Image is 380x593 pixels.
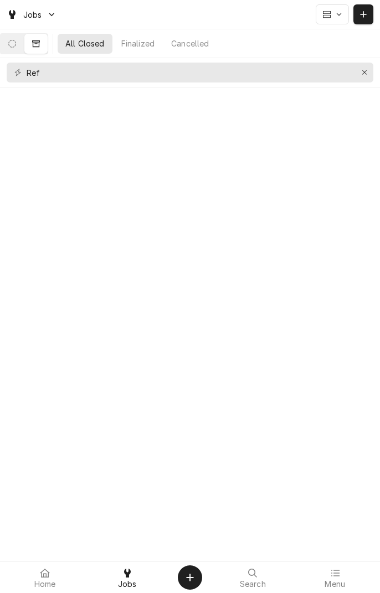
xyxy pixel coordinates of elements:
span: Home [34,580,56,589]
a: Menu [295,564,376,591]
div: Cancelled [171,38,209,49]
span: Search [240,580,266,589]
a: Search [212,564,294,591]
button: Create Object [178,565,202,590]
input: Keyword search [27,63,352,82]
span: Jobs [118,580,137,589]
div: All Closed [65,38,105,49]
a: Go to Jobs [2,6,61,24]
a: Jobs [87,564,168,591]
a: Home [4,564,86,591]
button: Erase input [356,64,373,81]
div: Finalized [121,38,155,49]
span: Menu [325,580,345,589]
span: Jobs [23,9,42,20]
